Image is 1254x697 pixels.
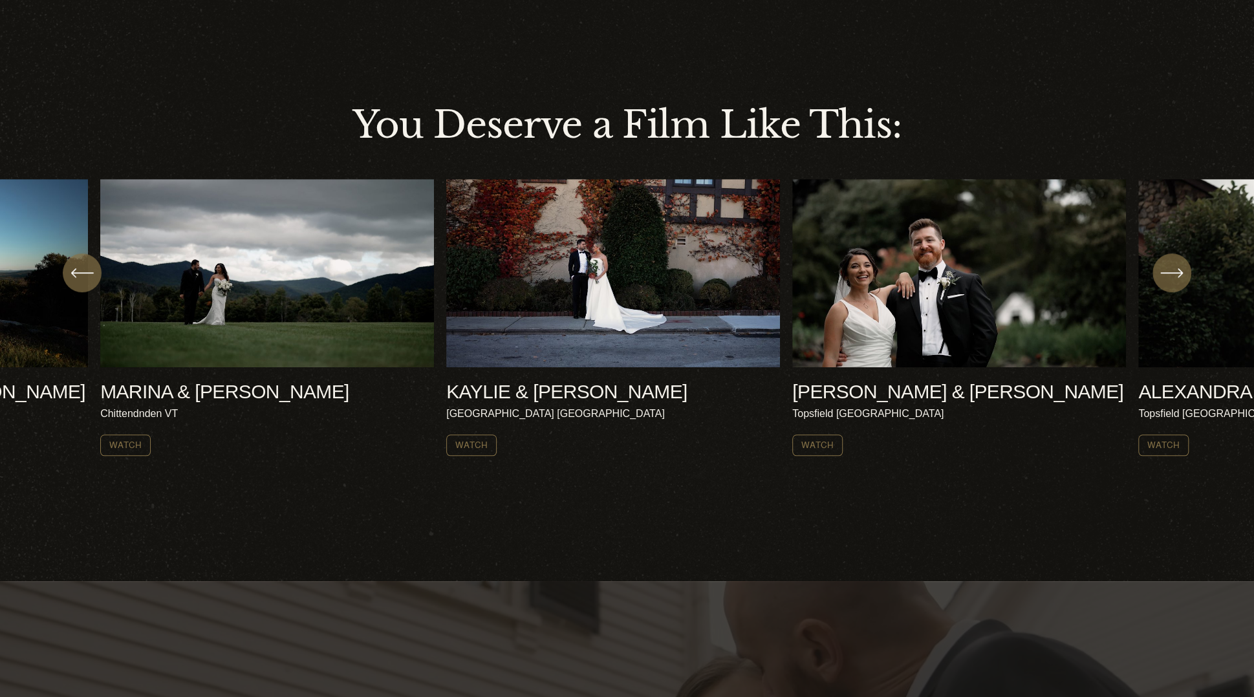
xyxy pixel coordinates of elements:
a: Watch [1138,434,1189,456]
a: Watch [446,434,497,456]
button: Previous [63,253,102,292]
p: You Deserve a Film Like This: [100,97,1154,153]
a: Watch [100,434,151,456]
a: Watch [792,434,843,456]
button: Next [1152,253,1191,292]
